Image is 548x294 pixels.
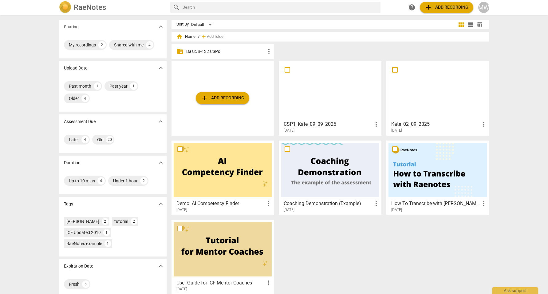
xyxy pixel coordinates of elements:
[183,2,378,12] input: Search
[408,4,416,11] span: help
[64,201,73,207] p: Tags
[130,82,137,90] div: 1
[157,200,164,208] span: expand_more
[173,4,180,11] span: search
[284,200,373,207] h3: Coaching Demonstration (Example)
[201,94,208,102] span: add
[156,158,165,167] button: Show more
[66,240,102,247] div: RaeNotes example
[284,207,294,213] span: [DATE]
[478,2,489,13] button: MW
[98,41,106,49] div: 2
[81,136,89,143] div: 4
[176,200,265,207] h3: Demo: AI Competency Finder
[174,143,272,212] a: Demo: AI Competency Finder[DATE]
[156,261,165,271] button: Show more
[201,94,244,102] span: Add recording
[69,83,91,89] div: Past month
[64,160,81,166] p: Duration
[467,21,474,28] span: view_list
[480,200,487,207] span: more_vert
[477,22,483,27] span: table_chart
[106,136,113,143] div: 20
[391,207,402,213] span: [DATE]
[176,34,195,40] span: Home
[157,262,164,270] span: expand_more
[388,143,487,212] a: How To Transcribe with [PERSON_NAME][DATE]
[69,137,79,143] div: Later
[69,42,96,48] div: My recordings
[265,279,272,287] span: more_vert
[281,143,379,212] a: Coaching Demonstration (Example)[DATE]
[103,229,110,236] div: 1
[64,263,93,269] p: Expiration Date
[466,20,475,29] button: List view
[69,95,79,101] div: Older
[140,177,148,185] div: 2
[391,128,402,133] span: [DATE]
[281,63,379,133] a: CSP1_Kate_09_09_2025[DATE]
[64,24,79,30] p: Sharing
[492,287,538,294] div: Ask support
[174,222,272,292] a: User Guide for ICF Mentor Coaches[DATE]
[176,287,187,292] span: [DATE]
[425,4,468,11] span: Add recording
[391,121,480,128] h3: Kate_02_09_2025
[201,34,207,40] span: add
[59,1,71,14] img: Logo
[74,3,106,12] h2: RaeNotes
[97,137,104,143] div: Old
[265,48,273,55] span: more_vert
[131,218,137,225] div: 2
[480,121,487,128] span: more_vert
[157,64,164,72] span: expand_more
[186,48,266,55] p: Basic B-132 CSPs
[373,200,380,207] span: more_vert
[176,279,265,287] h3: User Guide for ICF Mentor Coaches
[176,22,189,27] div: Sort By
[176,207,187,213] span: [DATE]
[157,159,164,166] span: expand_more
[157,118,164,125] span: expand_more
[114,218,128,224] div: tutorial
[196,92,249,104] button: Upload
[156,22,165,31] button: Show more
[406,2,417,13] a: Help
[104,240,111,247] div: 1
[198,34,199,39] span: /
[207,34,225,39] span: Add folder
[66,229,101,236] div: ICF Updated 2019
[156,63,165,73] button: Show more
[388,63,487,133] a: Kate_02_09_2025[DATE]
[458,21,465,28] span: view_module
[66,218,99,224] div: [PERSON_NAME]
[425,4,432,11] span: add
[475,20,484,29] button: Table view
[391,200,480,207] h3: How To Transcribe with RaeNotes
[69,178,95,184] div: Up to 10 mins
[191,20,214,30] div: Default
[373,121,380,128] span: more_vert
[284,121,373,128] h3: CSP1_Kate_09_09_2025
[59,1,165,14] a: LogoRaeNotes
[94,82,101,90] div: 1
[156,199,165,209] button: Show more
[109,83,128,89] div: Past year
[114,42,144,48] div: Shared with me
[420,2,473,13] button: Upload
[64,65,87,71] p: Upload Date
[284,128,294,133] span: [DATE]
[69,281,80,287] div: Fresh
[82,280,89,288] div: 6
[156,117,165,126] button: Show more
[457,20,466,29] button: Tile view
[146,41,153,49] div: 4
[97,177,105,185] div: 4
[176,48,184,55] span: folder_shared
[64,118,96,125] p: Assessment Due
[81,95,89,102] div: 4
[102,218,108,225] div: 2
[157,23,164,30] span: expand_more
[176,34,183,40] span: home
